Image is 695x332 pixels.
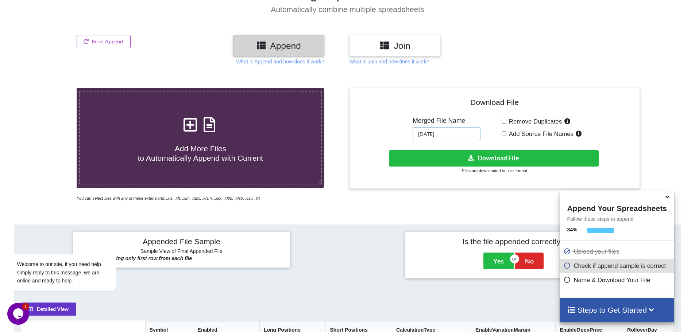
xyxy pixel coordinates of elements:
[567,227,577,233] b: 34 %
[236,58,324,65] p: What is Append and how does it work?
[483,253,514,269] button: Yes
[389,150,599,167] button: Download File
[138,144,263,162] span: Add More Files to Automatically Append with Current
[560,202,674,213] h4: Append Your Spreadsheets
[239,40,319,51] h3: Append
[413,127,480,141] input: Enter File Name
[78,237,285,247] h4: Appended File Sample
[7,188,139,299] iframe: chat widget
[506,118,562,125] span: Remove Duplicates
[563,247,672,256] p: Upload your files
[560,215,674,223] p: Follow these steps to append
[563,276,672,285] p: Name & Download Your File
[355,40,435,51] h3: Join
[77,35,131,48] button: Reset Append
[103,255,192,261] b: Showing only first row from each file
[413,117,480,125] h5: Merged File Name
[77,196,260,200] i: You can select files with any of these extensions: .xls, .xlt, .xlm, .xlsx, .xlsm, .xltx, .xltm, ...
[21,302,76,316] button: Detailed View
[7,303,31,325] iframe: chat widget
[506,130,574,137] span: Add Source File Names
[567,305,667,315] h4: Steps to Get Started
[462,168,527,173] small: Files are downloaded in .xlsx format
[410,237,617,246] h4: Is the file appended correctly?
[349,58,429,65] p: What is Join and how does it work?
[355,93,634,114] h4: Download File
[563,261,672,270] p: Check if append sample is correct
[515,253,544,269] button: No
[78,248,285,255] h6: Sample View of Final Appended File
